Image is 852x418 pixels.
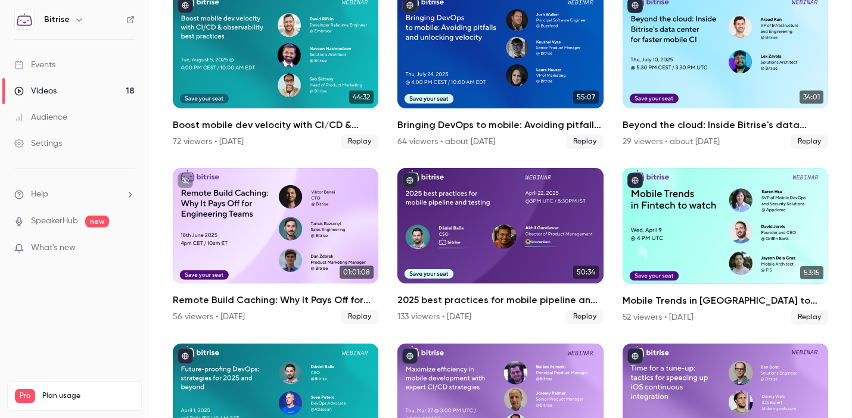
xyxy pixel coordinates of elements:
[566,310,604,324] span: Replay
[14,59,55,71] div: Events
[573,91,599,104] span: 55:07
[566,135,604,149] span: Replay
[623,168,828,324] a: 53:15Mobile Trends in [GEOGRAPHIC_DATA] to watch52 viewers • [DATE]Replay
[623,294,828,308] h2: Mobile Trends in [GEOGRAPHIC_DATA] to watch
[14,111,67,123] div: Audience
[623,311,694,323] div: 52 viewers • [DATE]
[173,293,378,307] h2: Remote Build Caching: Why It Pays Off for Engineering Teams
[14,138,62,149] div: Settings
[173,311,245,323] div: 56 viewers • [DATE]
[31,215,78,227] a: SpeakerHub
[15,389,35,403] span: Pro
[623,118,828,132] h2: Beyond the cloud: Inside Bitrise's data center for faster mobile CI
[31,188,48,201] span: Help
[573,266,599,279] span: 50:34
[627,348,643,364] button: published
[85,216,109,227] span: new
[800,91,823,104] span: 34:01
[15,10,34,29] img: Bitrise
[42,391,134,401] span: Plan usage
[402,173,418,188] button: published
[340,266,374,279] span: 01:01:08
[397,311,471,323] div: 133 viewers • [DATE]
[627,173,643,188] button: published
[397,168,603,324] a: 50:342025 best practices for mobile pipeline and testing133 viewers • [DATE]Replay
[349,91,374,104] span: 44:32
[341,135,378,149] span: Replay
[397,118,603,132] h2: Bringing DevOps to mobile: Avoiding pitfalls and unlocking velocity
[178,173,193,188] button: unpublished
[397,136,495,148] div: 64 viewers • about [DATE]
[800,266,823,279] span: 53:15
[14,85,57,97] div: Videos
[791,135,828,149] span: Replay
[173,118,378,132] h2: Boost mobile dev velocity with CI/CD & observability best practices
[173,136,244,148] div: 72 viewers • [DATE]
[341,310,378,324] span: Replay
[623,168,828,324] li: Mobile Trends in Fintech to watch
[14,188,135,201] li: help-dropdown-opener
[31,242,76,254] span: What's new
[173,168,378,324] li: Remote Build Caching: Why It Pays Off for Engineering Teams
[173,168,378,324] a: 01:01:08Remote Build Caching: Why It Pays Off for Engineering Teams56 viewers • [DATE]Replay
[397,168,603,324] li: 2025 best practices for mobile pipeline and testing
[402,348,418,364] button: published
[397,293,603,307] h2: 2025 best practices for mobile pipeline and testing
[44,14,70,26] h6: Bitrise
[120,243,135,254] iframe: Noticeable Trigger
[178,348,193,364] button: published
[623,136,720,148] div: 29 viewers • about [DATE]
[791,310,828,325] span: Replay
